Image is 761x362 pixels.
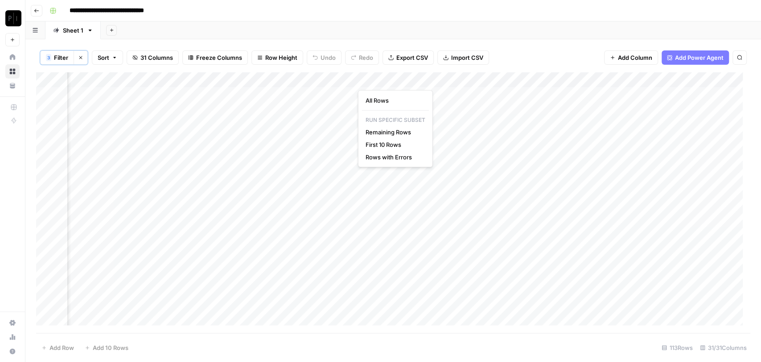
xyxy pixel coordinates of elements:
[451,53,483,62] span: Import CSV
[45,21,101,39] a: Sheet 1
[127,50,179,65] button: 31 Columns
[182,50,248,65] button: Freeze Columns
[140,53,173,62] span: 31 Columns
[98,53,109,62] span: Sort
[383,50,434,65] button: Export CSV
[36,341,79,355] button: Add Row
[366,140,422,149] span: First 10 Rows
[366,96,422,105] span: All Rows
[366,153,422,162] span: Rows with Errors
[251,50,303,65] button: Row Height
[63,26,83,35] div: Sheet 1
[5,7,20,29] button: Workspace: Paragon (Prod)
[662,50,729,65] button: Add Power Agent
[321,53,336,62] span: Undo
[5,79,20,93] a: Your Data
[437,50,489,65] button: Import CSV
[658,341,696,355] div: 113 Rows
[54,53,68,62] span: Filter
[5,316,20,330] a: Settings
[40,50,74,65] button: 3Filter
[604,50,658,65] button: Add Column
[5,10,21,26] img: Paragon (Prod) Logo
[696,341,750,355] div: 31/31 Columns
[307,50,341,65] button: Undo
[5,50,20,64] a: Home
[265,53,297,62] span: Row Height
[5,344,20,358] button: Help + Support
[362,114,429,126] p: Run Specific Subset
[359,53,373,62] span: Redo
[5,64,20,79] a: Browse
[93,343,128,352] span: Add 10 Rows
[79,341,134,355] button: Add 10 Rows
[92,50,123,65] button: Sort
[46,54,51,61] div: 3
[618,53,652,62] span: Add Column
[196,53,242,62] span: Freeze Columns
[47,54,50,61] span: 3
[396,53,428,62] span: Export CSV
[49,343,74,352] span: Add Row
[366,128,422,137] span: Remaining Rows
[345,50,379,65] button: Redo
[5,330,20,344] a: Usage
[675,53,724,62] span: Add Power Agent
